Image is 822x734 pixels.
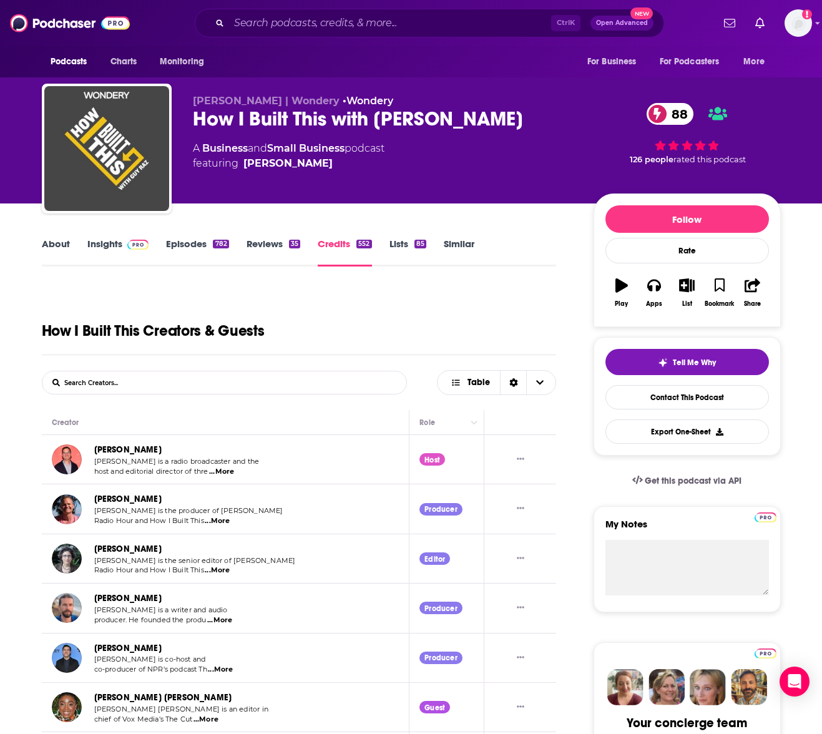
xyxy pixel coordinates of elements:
span: For Business [587,53,637,71]
a: Credits552 [318,238,371,267]
span: [PERSON_NAME] is a writer and audio [94,605,228,614]
button: Show More Button [512,502,529,516]
div: Role [419,415,437,430]
img: tell me why sparkle [658,358,668,368]
a: How I Built This with Guy Raz [44,86,169,211]
span: ...More [207,615,232,625]
img: Podchaser Pro [127,240,149,250]
span: Logged in as patrickdmanning [785,9,812,37]
div: Producer [419,652,462,664]
a: Small Business [267,142,345,154]
div: Editor [419,552,450,565]
div: 552 [356,240,371,248]
span: Radio Hour and How I Built This [94,565,204,574]
button: open menu [735,50,780,74]
img: Sydney Profile [607,669,643,705]
a: Charts [102,50,145,74]
img: Devan Schwartz [52,593,82,623]
img: Podchaser Pro [755,512,776,522]
div: Open Intercom Messenger [780,667,810,697]
span: [PERSON_NAME] | Wondery [193,95,340,107]
a: [PERSON_NAME] [94,544,162,554]
input: Search podcasts, credits, & more... [229,13,551,33]
span: [PERSON_NAME] [PERSON_NAME] is an editor in [94,705,268,713]
span: ...More [205,565,230,575]
div: Rate [605,238,769,263]
span: Podcasts [51,53,87,71]
div: 35 [289,240,300,248]
button: Export One-Sheet [605,419,769,444]
button: open menu [579,50,652,74]
button: Share [736,270,768,315]
a: InsightsPodchaser Pro [87,238,149,267]
span: [PERSON_NAME] is co-host and [94,655,206,663]
span: ...More [205,516,230,526]
div: Share [744,300,761,308]
span: producer. He founded the produ [94,615,207,624]
button: Choose View [437,370,557,395]
button: Column Actions [466,415,481,430]
div: Bookmark [705,300,734,308]
a: 88 [647,103,694,125]
img: Jeffrey Rogers [52,494,82,524]
span: 88 [659,103,694,125]
span: [PERSON_NAME] is the producer of [PERSON_NAME] [94,506,283,515]
span: chief of Vox Media's The Cut [94,715,193,723]
span: Charts [110,53,137,71]
a: [PERSON_NAME] [94,494,162,504]
span: [PERSON_NAME] is a radio broadcaster and the [94,457,260,466]
div: Sort Direction [500,371,526,394]
button: open menu [652,50,738,74]
img: Neva Grant [52,544,82,574]
img: Ramtin Arablouei [52,643,82,673]
a: Pro website [755,511,776,522]
a: [PERSON_NAME] [94,593,162,604]
img: Podchaser - Follow, Share and Rate Podcasts [10,11,130,35]
a: Wondery [346,95,393,107]
a: Pro website [755,647,776,658]
a: [PERSON_NAME] [PERSON_NAME] [94,692,232,703]
span: featuring [193,156,384,171]
button: Show profile menu [785,9,812,37]
img: Jon Profile [731,669,767,705]
a: Reviews35 [247,238,300,267]
div: Play [615,300,628,308]
h1: How I Built This Creators & Guests [42,321,265,340]
a: Show notifications dropdown [719,12,740,34]
button: Show More Button [512,602,529,615]
div: Search podcasts, credits, & more... [195,9,664,37]
a: Guy Raz [52,444,82,474]
span: ...More [208,665,233,675]
div: Host [419,453,445,466]
span: and [248,142,267,154]
span: host and editorial director of thre [94,467,208,476]
span: For Podcasters [660,53,720,71]
span: Radio Hour and How I Built This [94,516,204,525]
div: Apps [646,300,662,308]
span: More [743,53,765,71]
span: Get this podcast via API [645,476,741,486]
img: User Profile [785,9,812,37]
a: Episodes782 [166,238,228,267]
span: Monitoring [160,53,204,71]
button: Bookmark [703,270,736,315]
div: List [682,300,692,308]
button: Show More Button [512,651,529,664]
span: ...More [209,467,234,477]
span: • [343,95,393,107]
button: Show More Button [512,552,529,565]
label: My Notes [605,518,769,540]
a: Guy Raz [243,156,333,171]
button: List [670,270,703,315]
button: Play [605,270,638,315]
a: [PERSON_NAME] [94,643,162,653]
span: Tell Me Why [673,358,716,368]
button: Apps [638,270,670,315]
div: Producer [419,503,462,516]
span: Table [467,378,490,387]
div: 782 [213,240,228,248]
img: Lindsay Peoples Wagner [52,692,82,722]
